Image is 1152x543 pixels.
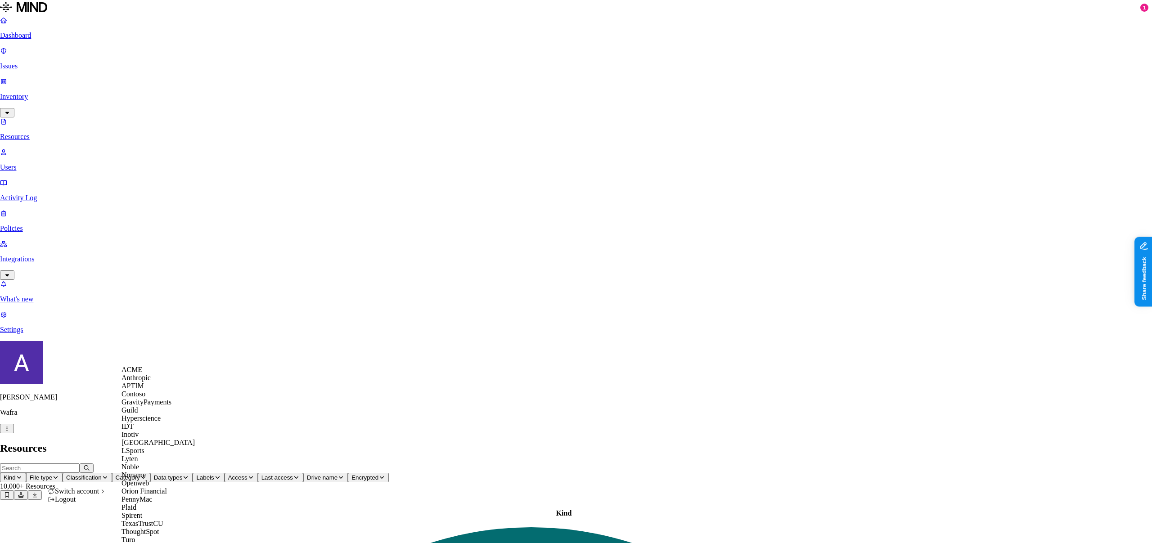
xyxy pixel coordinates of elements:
[121,463,139,471] span: Noble
[48,495,106,503] div: Logout
[121,479,149,487] span: Openweb
[121,503,136,511] span: Plaid
[121,520,163,527] span: TexasTrustCU
[121,528,159,535] span: ThoughtSpot
[121,398,171,406] span: GravityPayments
[121,374,151,381] span: Anthropic
[121,455,138,462] span: Lyten
[121,447,144,454] span: LSports
[121,439,195,446] span: [GEOGRAPHIC_DATA]
[121,382,144,390] span: APTIM
[121,487,167,495] span: Orion Financial
[121,390,145,398] span: Contoso
[121,422,134,430] span: IDT
[55,487,99,495] span: Switch account
[121,406,138,414] span: Guild
[121,414,161,422] span: Hyperscience
[121,495,152,503] span: PennyMac
[121,431,139,438] span: Inotiv
[121,512,142,519] span: Spirent
[121,366,142,373] span: ACME
[121,471,146,479] span: Noname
